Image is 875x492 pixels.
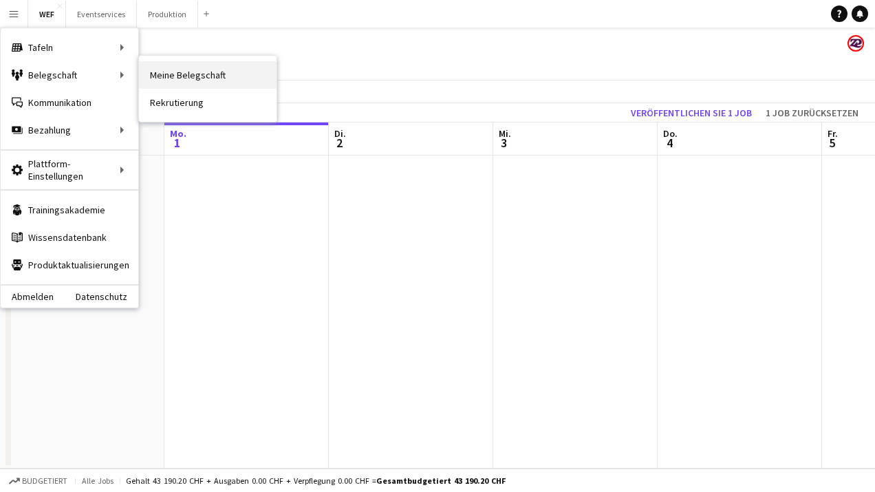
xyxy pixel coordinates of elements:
[625,104,757,122] button: Veröffentlichen Sie 1 Job
[332,135,346,151] span: 2
[81,475,114,486] span: Alle Jobs
[760,104,864,122] button: 1 Job zurücksetzen
[661,135,678,151] span: 4
[170,127,186,140] span: Mo.
[334,127,346,140] span: Di.
[663,127,678,140] span: Do.
[847,35,864,52] app-user-avatar: Team Zeitpol
[1,61,138,89] div: Belegschaft
[7,473,69,489] button: Budgetiert
[1,116,138,144] div: Bezahlung
[1,251,138,279] a: Produktaktualisierungen
[28,1,66,28] button: WEF
[126,475,506,486] div: Gehalt 43 190.20 CHF + Ausgaben 0.00 CHF + Verpflegung 0.00 CHF =
[828,127,838,140] span: Fr.
[137,1,198,28] button: Produktion
[139,61,277,89] a: Meine Belegschaft
[499,127,511,140] span: Mi.
[1,291,54,302] a: Abmelden
[139,89,277,116] a: Rekrutierung
[168,135,186,151] span: 1
[66,1,137,28] button: Eventservices
[497,135,511,151] span: 3
[1,224,138,251] a: Wissensdatenbank
[76,291,138,302] a: Datenschutz
[22,476,67,486] span: Budgetiert
[1,89,138,116] a: Kommunikation
[825,135,838,151] span: 5
[1,156,138,184] div: Plattform-Einstellungen
[1,34,138,61] div: Tafeln
[1,196,138,224] a: Trainingsakademie
[376,475,506,486] span: Gesamtbudgetiert 43 190.20 CHF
